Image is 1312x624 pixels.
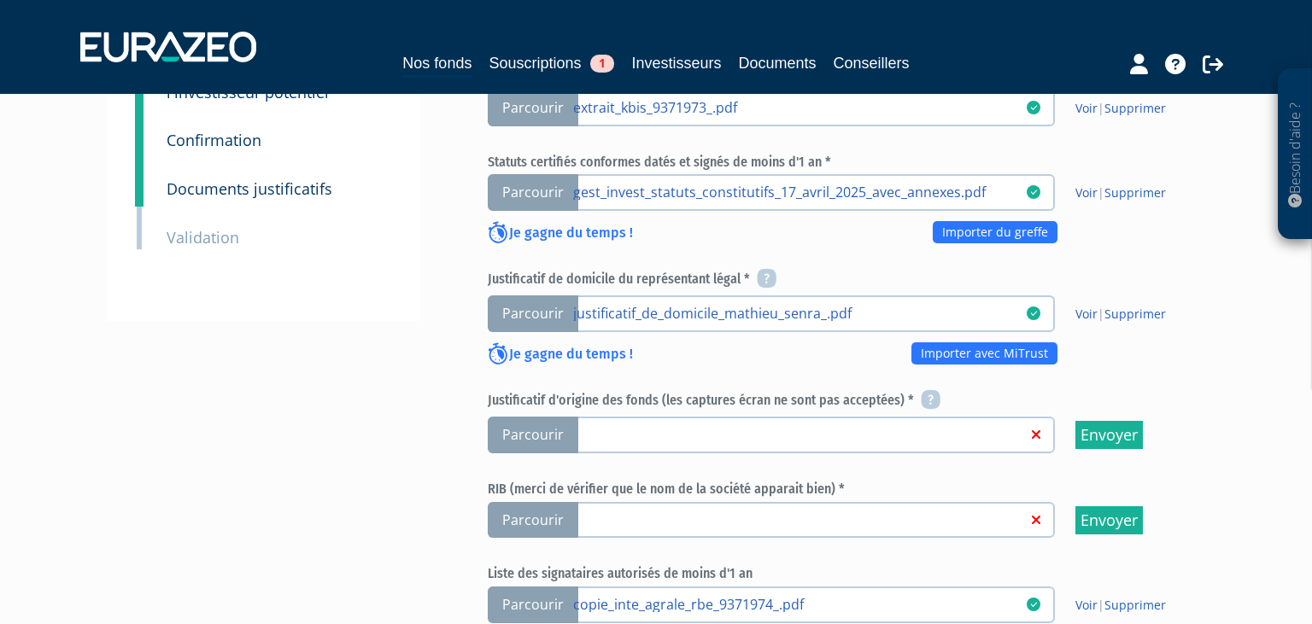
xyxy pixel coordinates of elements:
span: | [1075,100,1166,117]
i: 14/08/2025 14:20 [1027,185,1040,199]
span: Parcourir [488,295,578,332]
h6: RIB (merci de vérifier que le nom de la société apparait bien) * [488,481,1197,497]
a: gest_invest_statuts_constitutifs_17_avril_2025_avec_annexes.pdf [573,183,1027,200]
span: Parcourir [488,586,578,623]
a: extrait_kbis_9371973_.pdf [573,98,1027,115]
small: Documents justificatifs [167,178,332,199]
p: Je gagne du temps ! [488,344,633,366]
a: Investisseurs [631,51,721,75]
a: Supprimer [1104,184,1166,201]
small: Confirmation [167,130,261,150]
span: Parcourir [488,417,578,453]
a: Nos fonds [402,51,471,78]
a: Importer du greffe [933,221,1057,243]
a: Supprimer [1104,100,1166,116]
a: Importer avec MiTrust [911,342,1057,364]
small: Validation [167,227,239,248]
a: justificatif_de_domicile_mathieu_senra_.pdf [573,304,1027,321]
span: Parcourir [488,174,578,211]
a: 6 [135,105,143,158]
input: Envoyer [1075,421,1143,449]
a: Documents [739,51,817,75]
span: | [1075,306,1166,323]
a: Voir [1075,100,1098,116]
span: 1 [590,55,614,73]
a: Supprimer [1104,597,1166,613]
span: | [1075,597,1166,614]
img: 1732889491-logotype_eurazeo_blanc_rvb.png [80,32,256,62]
i: 14/08/2025 13:38 [1027,306,1040,320]
h6: Statuts certifiés conformes datés et signés de moins d'1 an * [488,155,1197,170]
a: Souscriptions1 [489,51,614,75]
a: Voir [1075,597,1098,613]
small: Objectif, connaissances et expertise financière de l'investisseur potentiel [167,33,355,102]
i: 14/08/2025 13:38 [1027,101,1040,114]
a: Voir [1075,306,1098,322]
a: 7 [135,154,143,207]
span: | [1075,184,1166,201]
a: Voir [1075,184,1098,201]
h6: Justificatif d'origine des fonds (les captures écran ne sont pas acceptées) * [488,391,1197,411]
input: Envoyer [1075,506,1143,534]
p: Je gagne du temps ! [488,223,633,245]
a: Conseillers [834,51,910,75]
span: Parcourir [488,502,578,539]
h6: Justificatif de domicile du représentant légal * [488,270,1197,290]
h6: Liste des signataires autorisés de moins d'1 an [488,566,1197,581]
span: Parcourir [488,90,578,126]
p: Besoin d'aide ? [1286,78,1305,231]
a: Supprimer [1104,306,1166,322]
a: copie_inte_agrale_rbe_9371974_.pdf [573,595,1027,612]
i: 14/08/2025 13:39 [1027,598,1040,611]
